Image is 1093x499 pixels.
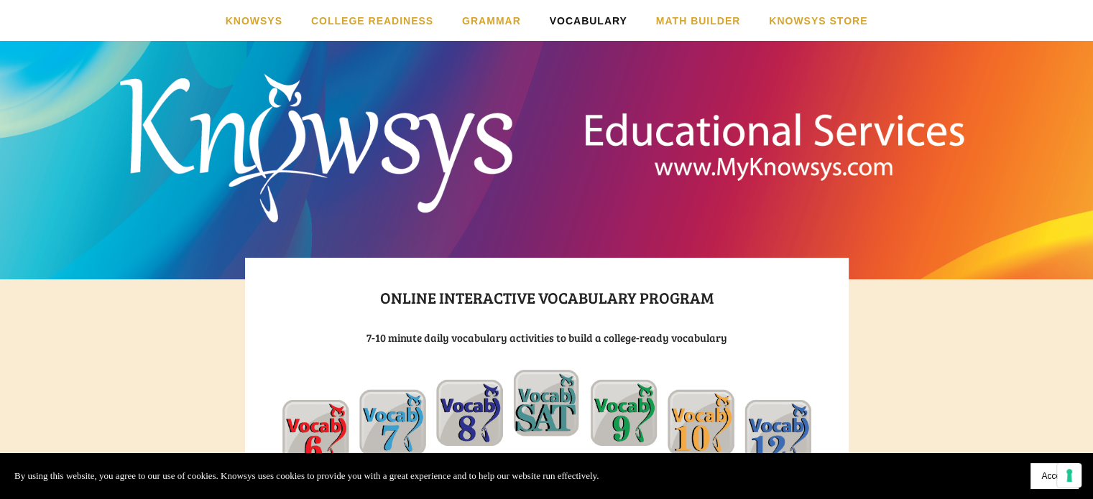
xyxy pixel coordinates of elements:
span: Accept [1041,471,1068,481]
h3: 7-10 minute daily vocabulary activities to build a college-ready vocabulary [282,330,811,345]
button: Your consent preferences for tracking technologies [1057,463,1082,488]
button: Accept [1030,463,1079,489]
h1: Online interactive Vocabulary Program [282,284,811,310]
p: By using this website, you agree to our use of cookies. Knowsys uses cookies to provide you with ... [14,468,599,484]
img: Online_Vocab_Arch.png [282,370,811,466]
a: Knowsys Educational Services [347,32,746,227]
